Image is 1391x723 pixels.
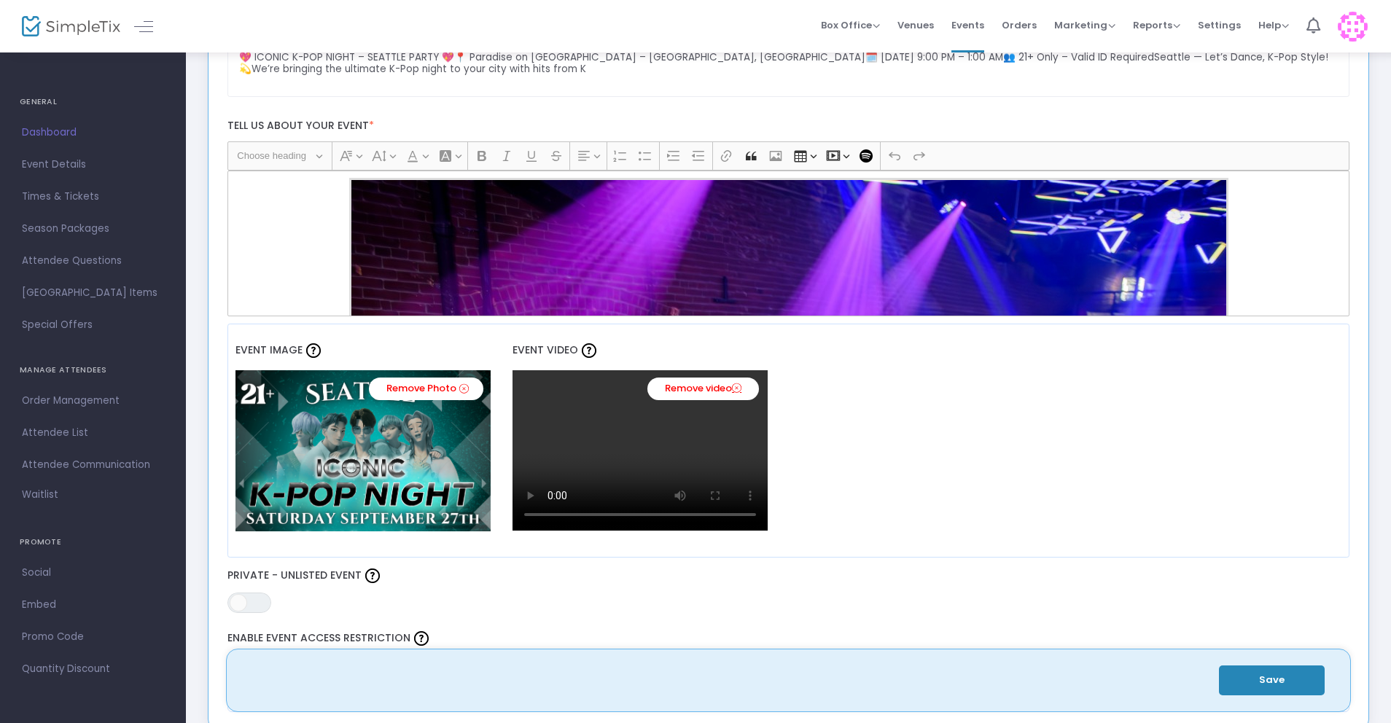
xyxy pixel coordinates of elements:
[22,595,164,614] span: Embed
[1002,7,1037,44] span: Orders
[20,356,166,385] h4: MANAGE ATTENDEES
[897,7,934,44] span: Venues
[951,7,984,44] span: Events
[22,660,164,679] span: Quantity Discount
[22,316,164,335] span: Special Offers
[22,251,164,270] span: Attendee Questions
[1133,18,1180,32] span: Reports
[220,112,1357,141] label: Tell us about your event
[306,343,321,358] img: question-mark
[22,456,164,474] span: Attendee Communication
[227,171,1350,316] div: Rich Text Editor, main
[22,628,164,646] span: Promo Code
[582,343,596,358] img: question-mark
[647,378,759,400] a: Remove video
[22,563,164,582] span: Social
[414,631,429,646] img: question-mark
[1258,18,1289,32] span: Help
[821,18,880,32] span: Box Office
[22,423,164,442] span: Attendee List
[513,343,578,357] span: Event Video
[227,141,1350,171] div: Editor toolbar
[230,145,329,168] button: Choose heading
[22,155,164,174] span: Event Details
[22,284,164,302] span: [GEOGRAPHIC_DATA] Items
[1198,7,1241,44] span: Settings
[1054,18,1115,32] span: Marketing
[22,187,164,206] span: Times & Tickets
[1219,665,1325,695] button: Save
[235,343,303,357] span: Event Image
[235,370,491,531] img: 638907109106812224SEPSeattle1.png
[22,488,58,502] span: Waitlist
[22,391,164,410] span: Order Management
[20,87,166,117] h4: GENERAL
[237,147,313,165] span: Choose heading
[22,219,164,238] span: Season Packages
[365,568,380,583] img: question-mark
[227,565,1350,587] label: Private - Unlisted Event
[22,123,164,142] span: Dashboard
[369,378,483,400] a: Remove Photo
[20,528,166,557] h4: PROMOTE
[227,628,1350,649] label: Enable Event Access Restriction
